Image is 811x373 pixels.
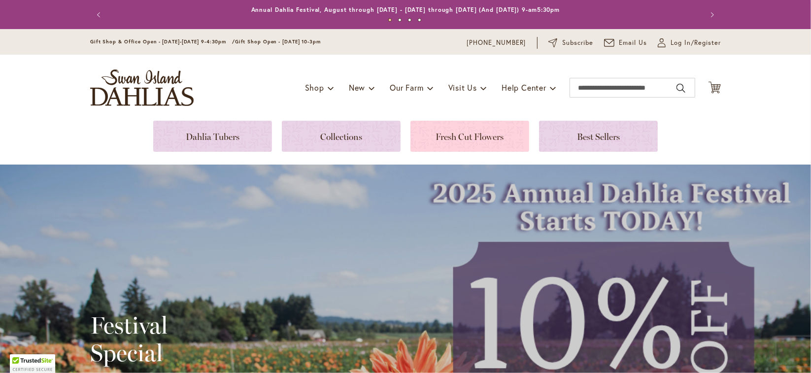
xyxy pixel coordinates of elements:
[619,38,647,48] span: Email Us
[235,38,321,45] span: Gift Shop Open - [DATE] 10-3pm
[671,38,721,48] span: Log In/Register
[349,82,365,93] span: New
[90,5,110,25] button: Previous
[548,38,593,48] a: Subscribe
[398,18,402,22] button: 2 of 4
[390,82,423,93] span: Our Farm
[90,311,346,367] h2: Festival Special
[408,18,411,22] button: 3 of 4
[251,6,560,13] a: Annual Dahlia Festival, August through [DATE] - [DATE] through [DATE] (And [DATE]) 9-am5:30pm
[448,82,477,93] span: Visit Us
[90,38,235,45] span: Gift Shop & Office Open - [DATE]-[DATE] 9-4:30pm /
[467,38,526,48] a: [PHONE_NUMBER]
[701,5,721,25] button: Next
[90,69,194,106] a: store logo
[562,38,593,48] span: Subscribe
[502,82,546,93] span: Help Center
[658,38,721,48] a: Log In/Register
[305,82,324,93] span: Shop
[388,18,392,22] button: 1 of 4
[418,18,421,22] button: 4 of 4
[604,38,647,48] a: Email Us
